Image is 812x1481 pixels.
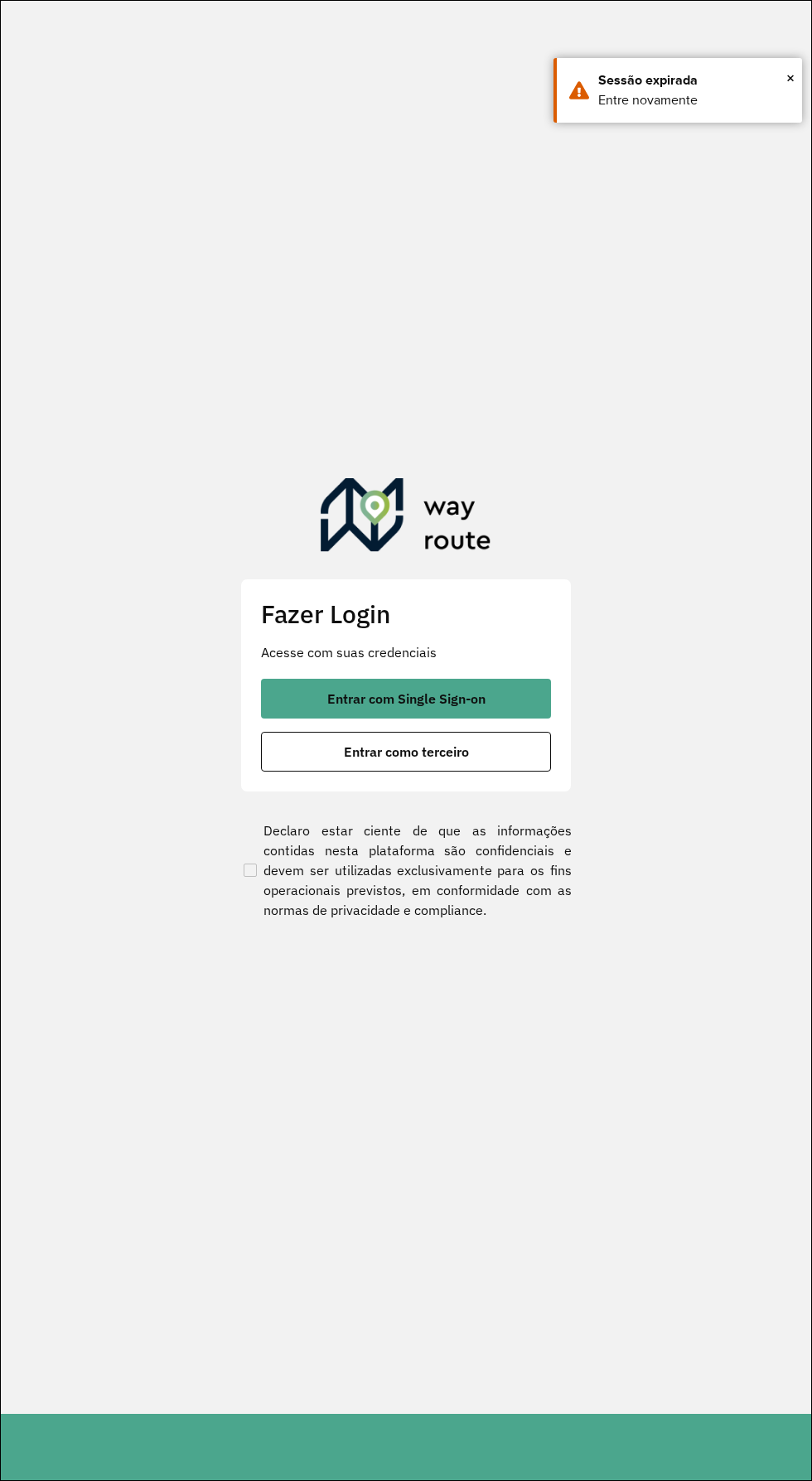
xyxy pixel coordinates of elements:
img: Roteirizador AmbevTech [321,478,491,558]
span: Entrar como terceiro [344,745,469,758]
button: Close [786,65,795,90]
div: Sessão expirada [598,70,790,90]
button: button [261,679,551,719]
div: Entre novamente [598,90,790,110]
h2: Fazer Login [261,599,551,629]
label: Declaro estar ciente de que as informações contidas nesta plataforma são confidenciais e devem se... [240,820,572,920]
span: Entrar com Single Sign-on [327,692,486,705]
span: × [786,65,795,90]
button: button [261,732,551,772]
p: Acesse com suas credenciais [261,642,551,662]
